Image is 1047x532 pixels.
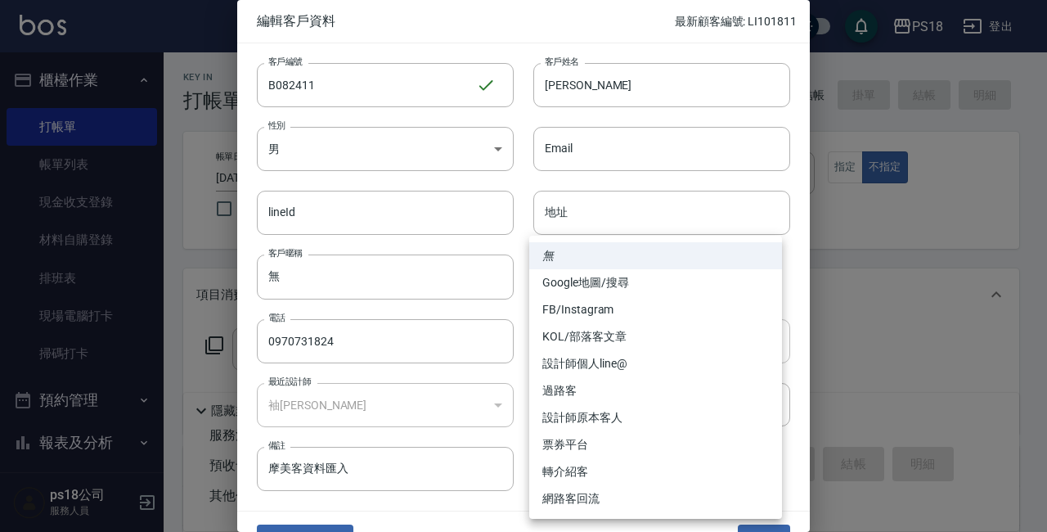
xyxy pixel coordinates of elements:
em: 無 [542,247,554,264]
li: 設計師原本客人 [529,404,782,431]
li: 轉介紹客 [529,458,782,485]
li: 過路客 [529,377,782,404]
li: KOL/部落客文章 [529,323,782,350]
li: 設計師個人line@ [529,350,782,377]
li: FB/Instagram [529,296,782,323]
li: Google地圖/搜尋 [529,269,782,296]
li: 票券平台 [529,431,782,458]
li: 網路客回流 [529,485,782,512]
